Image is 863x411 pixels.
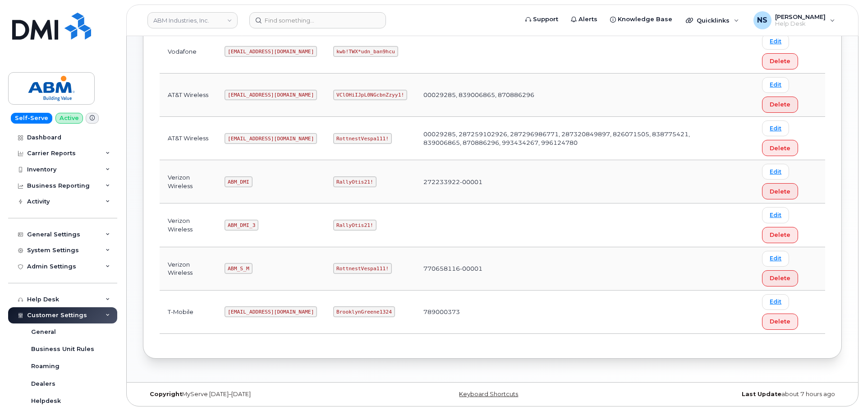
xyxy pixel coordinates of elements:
[160,291,216,334] td: T-Mobile
[415,74,709,117] td: 00029285, 839006865, 870886296
[775,20,826,28] span: Help Desk
[770,317,790,326] span: Delete
[762,53,798,69] button: Delete
[333,176,376,187] code: RallyOtis21!
[775,13,826,20] span: [PERSON_NAME]
[609,391,842,398] div: about 7 hours ago
[249,12,386,28] input: Find something...
[333,220,376,231] code: RallyOtis21!
[697,17,730,24] span: Quicklinks
[578,15,597,24] span: Alerts
[415,117,709,160] td: 00029285, 287259102926, 287296986771, 287320849897, 826071505, 838775421, 839006865, 870886296, 9...
[333,306,395,317] code: BrooklynGreene1324
[143,391,376,398] div: MyServe [DATE]–[DATE]
[415,160,709,203] td: 272233922-00001
[150,391,182,397] strong: Copyright
[770,100,790,109] span: Delete
[762,314,798,330] button: Delete
[762,227,798,243] button: Delete
[225,133,317,144] code: [EMAIL_ADDRESS][DOMAIN_NAME]
[762,164,789,180] a: Edit
[762,294,789,310] a: Edit
[770,231,790,239] span: Delete
[147,12,238,28] a: ABM Industries, Inc.
[459,391,518,397] a: Keyboard Shortcuts
[225,90,317,101] code: [EMAIL_ADDRESS][DOMAIN_NAME]
[160,203,216,247] td: Verizon Wireless
[160,117,216,160] td: AT&T Wireless
[225,263,252,274] code: ABM_S_M
[415,247,709,291] td: 770658116-00001
[762,34,789,50] a: Edit
[770,274,790,282] span: Delete
[415,291,709,334] td: 789000373
[762,120,789,136] a: Edit
[618,15,672,24] span: Knowledge Base
[160,30,216,74] td: Vodafone
[160,74,216,117] td: AT&T Wireless
[762,183,798,199] button: Delete
[762,140,798,156] button: Delete
[747,11,841,29] div: Noah Shelton
[333,263,392,274] code: RottnestVespa111!
[604,10,679,28] a: Knowledge Base
[757,15,767,26] span: NS
[225,220,258,231] code: ABM_DMI_3
[762,251,789,267] a: Edit
[333,46,398,57] code: kwb!TWX*udn_ban9hcu
[160,247,216,291] td: Verizon Wireless
[225,176,252,187] code: ABM_DMI
[770,187,790,196] span: Delete
[225,306,317,317] code: [EMAIL_ADDRESS][DOMAIN_NAME]
[565,10,604,28] a: Alerts
[333,133,392,144] code: RottnestVespa111!
[762,77,789,93] a: Edit
[225,46,317,57] code: [EMAIL_ADDRESS][DOMAIN_NAME]
[519,10,565,28] a: Support
[770,144,790,152] span: Delete
[770,57,790,65] span: Delete
[679,11,745,29] div: Quicklinks
[742,391,781,397] strong: Last Update
[533,15,558,24] span: Support
[762,270,798,286] button: Delete
[160,160,216,203] td: Verizon Wireless
[762,207,789,223] a: Edit
[762,97,798,113] button: Delete
[333,90,407,101] code: VClOHiIJpL0NGcbnZzyy1!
